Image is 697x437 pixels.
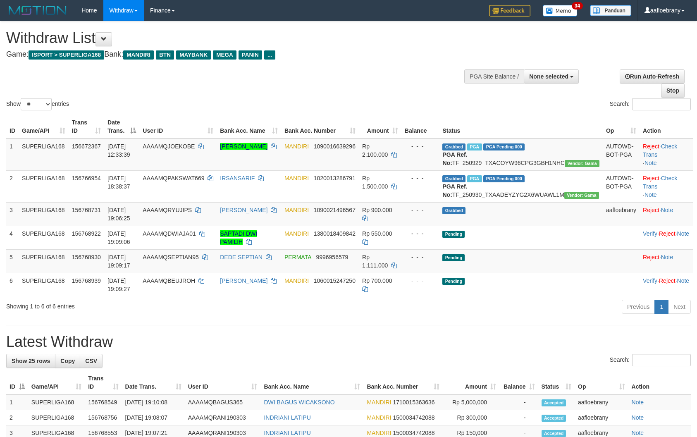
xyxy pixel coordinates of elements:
[314,277,356,284] span: Copy 1060015247250 to clipboard
[393,414,434,421] span: Copy 1500034742088 to clipboard
[60,358,75,364] span: Copy
[143,207,192,213] span: AAAAMQRYUJIPS
[659,277,676,284] a: Reject
[260,371,363,394] th: Bank Acc. Name: activate to sort column ascending
[6,226,19,249] td: 4
[6,115,19,139] th: ID
[122,394,185,410] td: [DATE] 19:10:08
[439,139,602,171] td: TF_250929_TXACOYW96CPG3GBH1NHC
[362,277,392,284] span: Rp 700.000
[19,273,69,296] td: SUPERLIGA168
[367,430,391,436] span: MANDIRI
[529,73,568,80] span: None selected
[143,230,196,237] span: AAAAMQDWIAJA01
[220,277,267,284] a: [PERSON_NAME]
[122,410,185,425] td: [DATE] 19:08:07
[442,151,467,166] b: PGA Ref. No:
[405,206,436,214] div: - - -
[107,207,130,222] span: [DATE] 19:06:25
[6,394,28,410] td: 1
[643,143,659,150] a: Reject
[610,354,691,366] label: Search:
[72,254,101,260] span: 156768930
[442,254,465,261] span: Pending
[80,354,103,368] a: CSV
[69,115,104,139] th: Trans ID: activate to sort column ascending
[143,277,195,284] span: AAAAMQBEUJROH
[659,230,676,237] a: Reject
[6,170,19,202] td: 2
[220,175,255,181] a: IRSANSARIF
[542,415,566,422] span: Accepted
[185,371,261,394] th: User ID: activate to sort column ascending
[362,207,392,213] span: Rp 900.000
[107,143,130,158] span: [DATE] 12:33:39
[640,249,693,273] td: ·
[85,358,97,364] span: CSV
[622,300,655,314] a: Previous
[29,50,104,60] span: ISPORT > SUPERLIGA168
[264,430,310,436] a: INDRIANI LATIPU
[643,143,677,158] a: Check Trans
[314,230,356,237] span: Copy 1380018409842 to clipboard
[284,254,311,260] span: PERMATA
[362,175,388,190] span: Rp 1.500.000
[12,358,50,364] span: Show 25 rows
[405,142,436,150] div: - - -
[107,277,130,292] span: [DATE] 19:09:27
[575,371,628,394] th: Op: activate to sort column ascending
[314,175,356,181] span: Copy 1020013286791 to clipboard
[139,115,217,139] th: User ID: activate to sort column ascending
[632,399,644,406] a: Note
[442,183,467,198] b: PGA Ref. No:
[55,354,80,368] a: Copy
[19,115,69,139] th: Game/API: activate to sort column ascending
[643,254,659,260] a: Reject
[643,230,657,237] a: Verify
[644,191,657,198] a: Note
[19,226,69,249] td: SUPERLIGA168
[603,139,640,171] td: AUTOWD-BOT-PGA
[405,277,436,285] div: - - -
[239,50,262,60] span: PANIN
[107,254,130,269] span: [DATE] 19:09:17
[6,273,19,296] td: 6
[217,115,281,139] th: Bank Acc. Name: activate to sort column ascending
[443,371,499,394] th: Amount: activate to sort column ascending
[281,115,359,139] th: Bank Acc. Number: activate to sort column ascending
[72,143,101,150] span: 156672367
[284,175,309,181] span: MANDIRI
[640,273,693,296] td: · ·
[499,371,538,394] th: Balance: activate to sort column ascending
[632,430,644,436] a: Note
[367,399,391,406] span: MANDIRI
[72,207,101,213] span: 156768731
[443,410,499,425] td: Rp 300,000
[284,230,309,237] span: MANDIRI
[393,430,434,436] span: Copy 1500034742088 to clipboard
[661,254,673,260] a: Note
[542,430,566,437] span: Accepted
[575,410,628,425] td: aafloebrany
[590,5,631,16] img: panduan.png
[6,371,28,394] th: ID: activate to sort column descending
[19,139,69,171] td: SUPERLIGA168
[264,414,310,421] a: INDRIANI LATIPU
[220,254,263,260] a: DEDE SEPTIAN
[393,399,434,406] span: Copy 1710015363636 to clipboard
[603,202,640,226] td: aafloebrany
[6,4,69,17] img: MOTION_logo.png
[542,399,566,406] span: Accepted
[632,354,691,366] input: Search:
[524,69,579,84] button: None selected
[677,230,690,237] a: Note
[6,354,55,368] a: Show 25 rows
[620,69,685,84] a: Run Auto-Refresh
[442,143,465,150] span: Grabbed
[143,254,198,260] span: AAAAMQSEPTIAN95
[405,253,436,261] div: - - -
[314,143,356,150] span: Copy 1090016639296 to clipboard
[85,394,122,410] td: 156768549
[107,175,130,190] span: [DATE] 18:38:37
[72,175,101,181] span: 156766954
